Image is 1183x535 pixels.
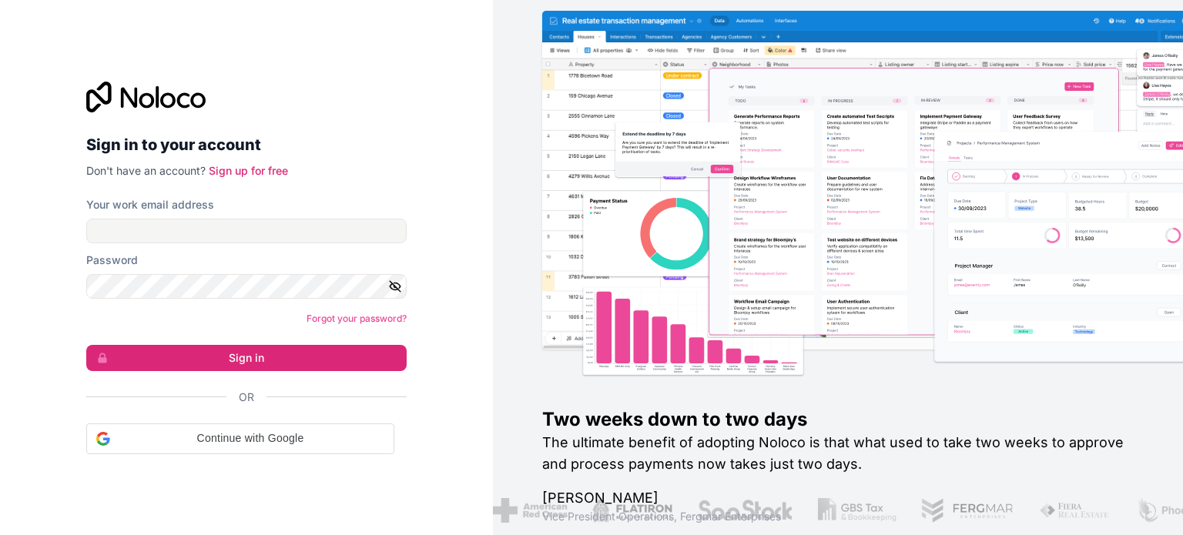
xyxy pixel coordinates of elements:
h1: Vice President Operations , Fergmar Enterprises [542,509,1134,524]
div: Continue with Google [86,423,394,454]
span: Continue with Google [116,430,384,446]
a: Sign up for free [209,164,288,177]
h1: Two weeks down to two days [542,407,1134,432]
button: Sign in [86,345,407,371]
label: Password [86,252,138,268]
input: Email address [86,219,407,243]
input: Password [86,274,407,299]
h2: Sign in to your account [86,131,407,159]
a: Forgot your password? [307,313,407,324]
span: Or [239,390,254,405]
img: /assets/american-red-cross-BAupjrZR.png [493,498,568,523]
h2: The ultimate benefit of adopting Noloco is that what used to take two weeks to approve and proces... [542,432,1134,475]
span: Don't have an account? [86,164,206,177]
h1: [PERSON_NAME] [542,487,1134,509]
label: Your work email address [86,197,214,212]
